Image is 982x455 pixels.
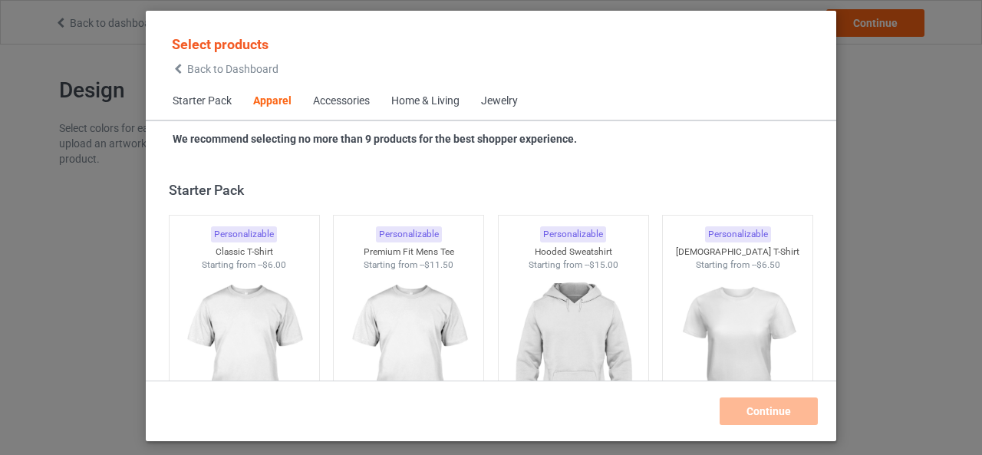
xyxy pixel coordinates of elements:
[313,94,370,109] div: Accessories
[173,133,577,145] strong: We recommend selecting no more than 9 products for the best shopper experience.
[376,226,442,242] div: Personalizable
[756,259,780,270] span: $6.50
[262,259,286,270] span: $6.00
[669,271,806,443] img: regular.jpg
[340,271,477,443] img: regular.jpg
[170,246,319,259] div: Classic T-Shirt
[705,226,771,242] div: Personalizable
[253,94,292,109] div: Apparel
[499,246,648,259] div: Hooded Sweatshirt
[663,259,812,272] div: Starting from --
[499,259,648,272] div: Starting from --
[162,83,242,120] span: Starter Pack
[540,226,606,242] div: Personalizable
[663,246,812,259] div: [DEMOGRAPHIC_DATA] T-Shirt
[170,259,319,272] div: Starting from --
[211,226,277,242] div: Personalizable
[172,36,269,52] span: Select products
[589,259,618,270] span: $15.00
[391,94,460,109] div: Home & Living
[481,94,518,109] div: Jewelry
[334,259,483,272] div: Starting from --
[169,181,820,199] div: Starter Pack
[424,259,453,270] span: $11.50
[176,271,313,443] img: regular.jpg
[334,246,483,259] div: Premium Fit Mens Tee
[505,271,642,443] img: regular.jpg
[187,63,278,75] span: Back to Dashboard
